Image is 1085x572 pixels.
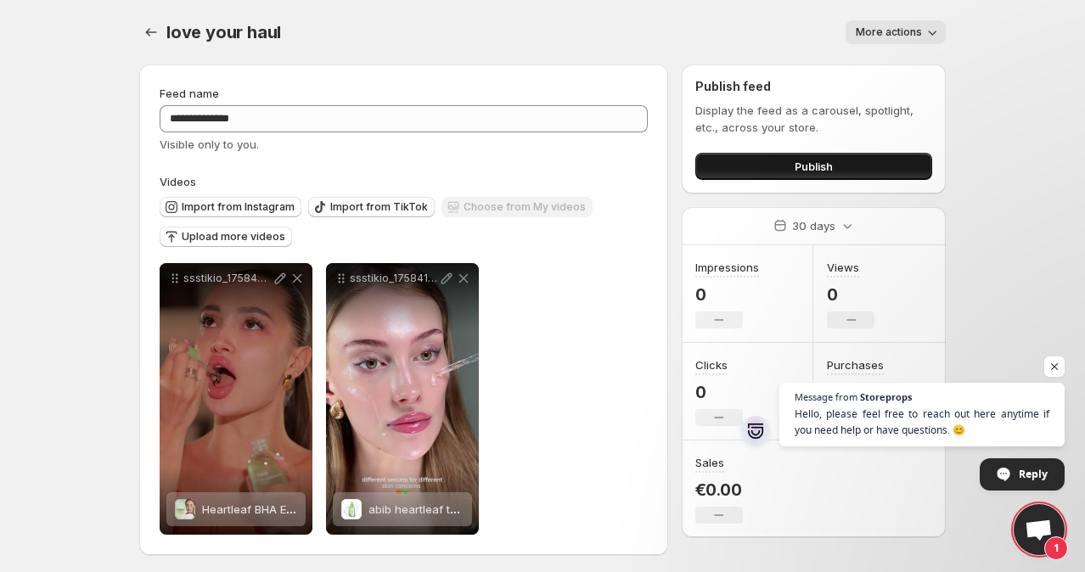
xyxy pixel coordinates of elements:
[795,392,857,401] span: Message from
[695,153,932,180] button: Publish
[792,217,835,234] p: 30 days
[695,382,743,402] p: 0
[160,175,196,188] span: Videos
[350,272,438,285] p: ssstikio_1758413664000
[308,197,435,217] button: Import from TikTok
[695,78,932,95] h2: Publish feed
[860,392,912,401] span: Storeprops
[827,382,884,402] p: 0
[695,479,743,500] p: €0.00
[175,499,195,519] img: Heartleaf BHA Exfoliating Toner Pads | with Heartleaf Extract, Hydrating Facial Peel Pads for Ski...
[1014,504,1065,555] div: Open chat
[827,284,874,305] p: 0
[160,263,312,535] div: ssstikio_1758409838775Heartleaf BHA Exfoliating Toner Pads | with Heartleaf Extract, Hydrating Fa...
[795,158,833,175] span: Publish
[341,499,362,519] img: abib heartleaf teca
[827,259,859,276] h3: Views
[827,356,884,373] h3: Purchases
[160,137,259,151] span: Visible only to you.
[139,20,163,44] button: Settings
[330,200,428,214] span: Import from TikTok
[326,263,479,535] div: ssstikio_1758413664000abib heartleaf tecaabib heartleaf teca
[695,454,724,471] h3: Sales
[160,87,219,100] span: Feed name
[795,406,1049,438] span: Hello, please feel free to reach out here anytime if you need help or have questions. 😊
[182,200,295,214] span: Import from Instagram
[846,20,946,44] button: More actions
[160,227,292,247] button: Upload more videos
[183,272,272,285] p: ssstikio_1758409838775
[160,197,301,217] button: Import from Instagram
[1044,536,1068,560] span: 1
[182,230,285,244] span: Upload more videos
[166,22,281,42] span: love your haul
[856,25,922,39] span: More actions
[695,102,932,136] p: Display the feed as a carousel, spotlight, etc., across your store.
[695,356,728,373] h3: Clicks
[695,259,759,276] h3: Impressions
[695,284,759,305] p: 0
[1019,459,1048,489] span: Reply
[368,502,470,516] span: abib heartleaf teca
[202,502,883,516] span: Heartleaf BHA Exfoliating Toner Pads | with Heartleaf Extract, Hydrating Facial Peel Pads for Ski...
